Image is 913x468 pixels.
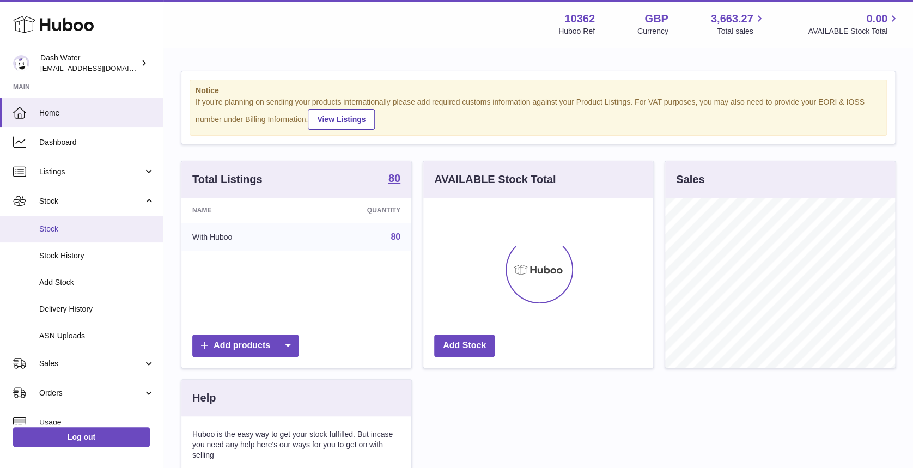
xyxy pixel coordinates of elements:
h3: Help [192,391,216,405]
a: Log out [13,427,150,447]
span: Stock [39,224,155,234]
div: Huboo Ref [558,26,595,37]
span: Add Stock [39,277,155,288]
a: View Listings [308,109,375,130]
span: Listings [39,167,143,177]
span: Orders [39,388,143,398]
span: AVAILABLE Stock Total [808,26,900,37]
span: ASN Uploads [39,331,155,341]
span: 0.00 [866,11,887,26]
span: Dashboard [39,137,155,148]
th: Name [181,198,303,223]
a: 80 [388,173,400,186]
strong: GBP [644,11,668,26]
th: Quantity [303,198,411,223]
h3: AVAILABLE Stock Total [434,172,556,187]
strong: Notice [196,86,881,96]
span: 3,663.27 [711,11,753,26]
span: Total sales [717,26,765,37]
div: Currency [637,26,668,37]
a: Add Stock [434,335,495,357]
strong: 10362 [564,11,595,26]
a: Add products [192,335,299,357]
h3: Sales [676,172,704,187]
span: Sales [39,358,143,369]
span: [EMAIL_ADDRESS][DOMAIN_NAME] [40,64,160,72]
span: Stock [39,196,143,206]
a: 0.00 AVAILABLE Stock Total [808,11,900,37]
div: Dash Water [40,53,138,74]
span: Home [39,108,155,118]
h3: Total Listings [192,172,263,187]
div: If you're planning on sending your products internationally please add required customs informati... [196,97,881,130]
img: bea@dash-water.com [13,55,29,71]
strong: 80 [388,173,400,184]
td: With Huboo [181,223,303,251]
span: Stock History [39,251,155,261]
a: 3,663.27 Total sales [711,11,766,37]
span: Delivery History [39,304,155,314]
p: Huboo is the easy way to get your stock fulfilled. But incase you need any help here's our ways f... [192,429,400,460]
span: Usage [39,417,155,428]
a: 80 [391,232,400,241]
